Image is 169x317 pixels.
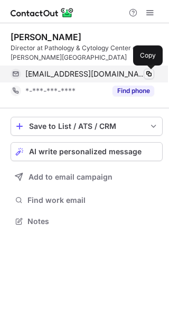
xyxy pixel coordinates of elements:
[11,43,163,62] div: Director at Pathology & Cytology Center of [PERSON_NAME][GEOGRAPHIC_DATA]
[27,195,158,205] span: Find work email
[11,214,163,229] button: Notes
[27,217,158,226] span: Notes
[11,117,163,136] button: save-profile-one-click
[11,167,163,187] button: Add to email campaign
[29,147,142,156] span: AI write personalized message
[11,32,81,42] div: [PERSON_NAME]
[11,193,163,208] button: Find work email
[11,6,74,19] img: ContactOut v5.3.10
[112,86,154,96] button: Reveal Button
[29,173,112,181] span: Add to email campaign
[29,122,144,130] div: Save to List / ATS / CRM
[25,69,146,79] span: [EMAIL_ADDRESS][DOMAIN_NAME]
[11,142,163,161] button: AI write personalized message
